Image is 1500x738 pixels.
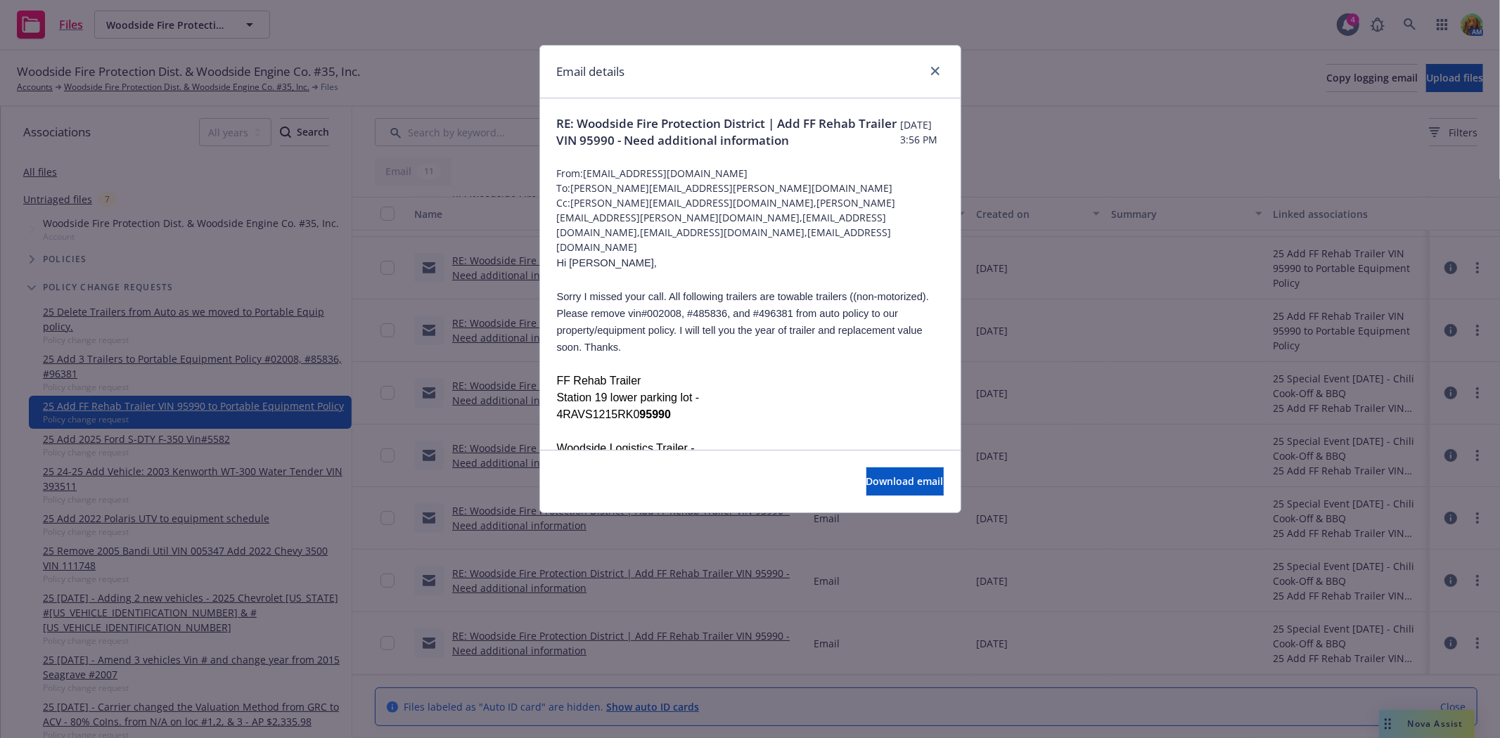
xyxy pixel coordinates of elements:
[866,467,944,496] button: Download email
[557,391,700,403] span: Station 19 lower parking lot -
[557,195,944,254] span: Cc: [PERSON_NAME][EMAIL_ADDRESS][DOMAIN_NAME],[PERSON_NAME][EMAIL_ADDRESS][PERSON_NAME][DOMAIN_NA...
[640,408,672,420] b: 95990
[557,291,854,302] span: Sorry I missed your call. All following trailers are towable trailers (
[901,117,944,147] span: [DATE] 3:56 PM
[557,257,658,268] span: Hi [PERSON_NAME],
[557,115,901,149] span: RE: Woodside Fire Protection District | Add FF Rehab Trailer VIN 95990 - Need additional information
[557,181,944,195] span: To: [PERSON_NAME][EMAIL_ADDRESS][PERSON_NAME][DOMAIN_NAME]
[557,166,944,181] span: From: [EMAIL_ADDRESS][DOMAIN_NAME]
[557,408,672,420] span: 4RAVS1215RK0
[557,375,641,387] span: FF Rehab Trailer
[557,63,625,81] h1: Email details
[866,474,944,488] span: Download email
[557,442,695,454] span: Woodside Logistics Trailer -
[927,63,944,79] a: close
